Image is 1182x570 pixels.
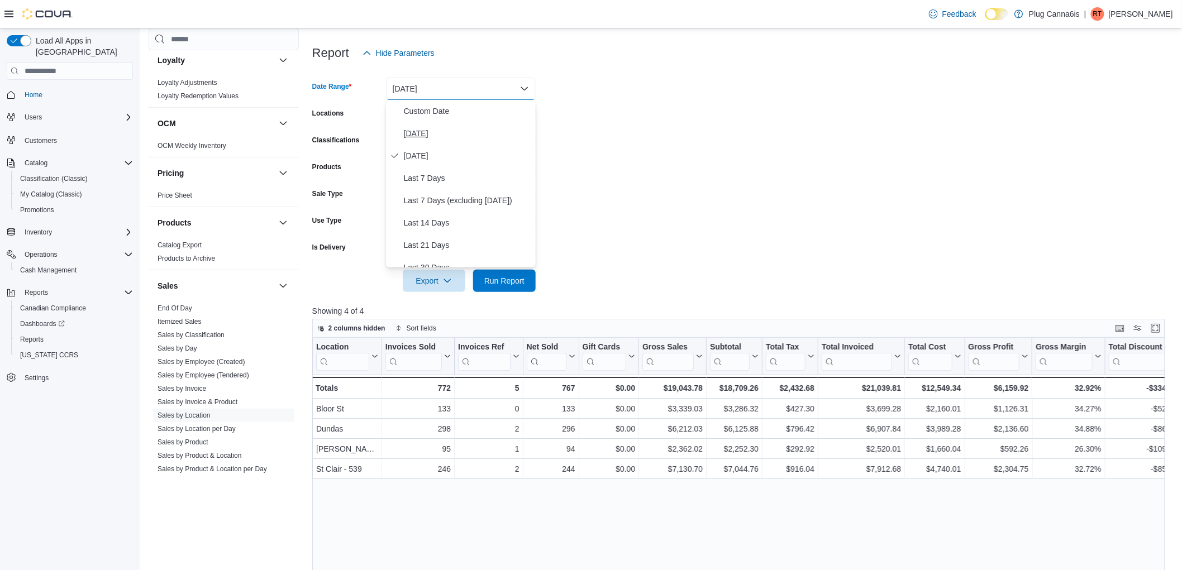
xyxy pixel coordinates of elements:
div: $592.26 [968,442,1028,456]
span: [DATE] [404,149,531,162]
div: Total Cost [908,342,952,371]
div: Gift Card Sales [582,342,626,371]
a: Sales by Product & Location per Day [158,465,267,473]
button: Users [2,109,137,125]
input: Dark Mode [985,8,1009,20]
button: Enter fullscreen [1149,322,1162,335]
button: Gift Cards [582,342,635,371]
button: Reports [20,286,53,299]
span: Sales by Location per Day [158,424,236,433]
div: $0.00 [582,402,635,415]
span: My Catalog (Classic) [20,190,82,199]
div: $12,549.34 [908,381,961,395]
div: Select listbox [386,100,536,267]
h3: Report [312,46,349,60]
label: Is Delivery [312,243,346,252]
button: My Catalog (Classic) [11,186,137,202]
div: $6,125.88 [710,422,759,435]
button: Invoices Sold [385,342,451,371]
div: 133 [385,402,451,415]
div: $1,126.31 [968,402,1028,415]
span: Reports [16,333,133,346]
span: End Of Day [158,304,192,313]
div: Total Tax [766,342,806,371]
div: 133 [526,402,575,415]
div: $6,159.92 [968,381,1028,395]
span: Last 14 Days [404,216,531,229]
span: Run Report [484,275,525,286]
span: OCM Weekly Inventory [158,141,226,150]
a: Classification (Classic) [16,172,92,185]
a: Customers [20,134,61,147]
div: Total Tax [766,342,806,353]
p: Plug Canna6is [1029,7,1080,21]
span: Sort fields [407,324,436,333]
div: $0.00 [582,442,635,456]
a: Price Sheet [158,191,192,199]
span: Sales by Invoice & Product [158,397,237,406]
span: Catalog Export [158,241,202,250]
div: Gross Profit [968,342,1019,353]
a: Dashboards [11,316,137,332]
span: Promotions [16,203,133,217]
div: Gross Margin [1036,342,1092,371]
button: Loyalty [277,54,290,67]
h3: Loyalty [158,55,185,66]
button: 2 columns hidden [313,322,390,335]
div: 2 [458,422,519,435]
button: Inventory [2,224,137,240]
div: 95 [385,442,451,456]
span: Dashboards [20,319,65,328]
a: Home [20,88,47,102]
div: Invoices Sold [385,342,442,371]
div: -$86.15 [1109,422,1178,435]
span: Reports [25,288,48,297]
div: 767 [526,381,575,395]
span: Loyalty Redemption Values [158,92,239,100]
span: Itemized Sales [158,317,202,326]
div: -$52.71 [1109,402,1178,415]
span: Inventory [25,228,52,237]
div: 26.30% [1036,442,1101,456]
div: 5 [458,381,519,395]
img: Cova [22,8,73,20]
span: Sales by Product [158,438,208,447]
div: Randy Tay [1091,7,1104,21]
nav: Complex example [7,82,133,415]
span: Users [20,111,133,124]
button: Loyalty [158,55,274,66]
span: RT [1093,7,1102,21]
span: Canadian Compliance [20,304,86,313]
div: Gross Profit [968,342,1019,371]
div: Pricing [149,189,299,207]
div: -$85.94 [1109,462,1178,476]
span: Catalog [25,159,47,167]
label: Date Range [312,82,352,91]
span: Home [20,88,133,102]
button: Invoices Ref [458,342,519,371]
div: 0 [458,402,519,415]
span: Classification (Classic) [20,174,88,183]
span: Classification (Classic) [16,172,133,185]
a: Sales by Invoice & Product [158,398,237,406]
div: 34.88% [1036,422,1101,435]
div: $7,044.76 [710,462,759,476]
a: End Of Day [158,304,192,312]
div: Net Sold [526,342,566,371]
a: [US_STATE] CCRS [16,348,83,362]
div: $6,212.03 [642,422,703,435]
div: 94 [526,442,575,456]
label: Classifications [312,136,360,145]
span: Feedback [942,8,976,20]
span: Inventory [20,226,133,239]
div: $2,160.01 [908,402,961,415]
div: 296 [526,422,575,435]
button: Inventory [20,226,56,239]
a: Sales by Product & Location [158,452,242,459]
div: $916.04 [766,462,814,476]
div: $292.92 [766,442,814,456]
span: Cash Management [16,264,133,277]
div: $0.00 [582,462,635,476]
span: Operations [20,248,133,261]
div: Invoices Ref [458,342,510,353]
